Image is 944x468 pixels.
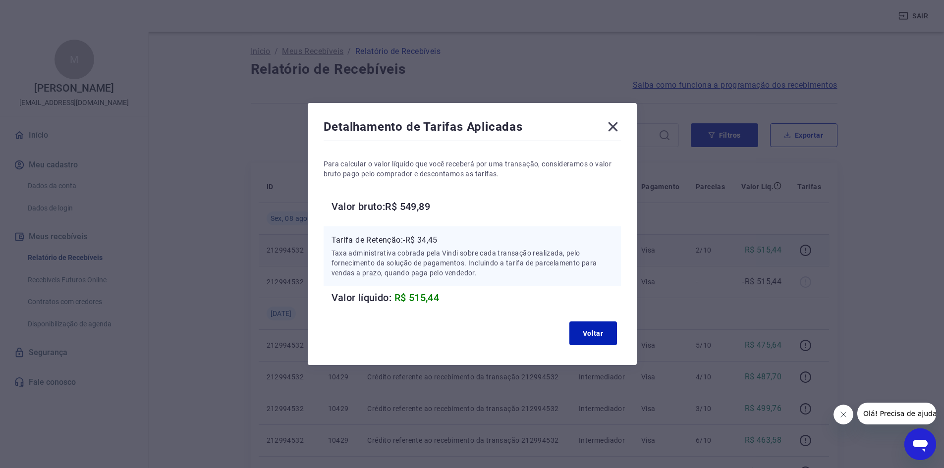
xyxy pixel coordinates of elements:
[904,428,936,460] iframe: Botão para abrir a janela de mensagens
[857,403,936,424] iframe: Mensagem da empresa
[569,321,617,345] button: Voltar
[394,292,440,304] span: R$ 515,44
[332,199,621,214] h6: Valor bruto: R$ 549,89
[332,248,613,278] p: Taxa administrativa cobrada pela Vindi sobre cada transação realizada, pelo fornecimento da soluç...
[6,7,83,15] span: Olá! Precisa de ajuda?
[332,290,621,306] h6: Valor líquido:
[833,405,853,424] iframe: Fechar mensagem
[332,234,613,246] p: Tarifa de Retenção: -R$ 34,45
[324,159,621,179] p: Para calcular o valor líquido que você receberá por uma transação, consideramos o valor bruto pag...
[324,119,621,139] div: Detalhamento de Tarifas Aplicadas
